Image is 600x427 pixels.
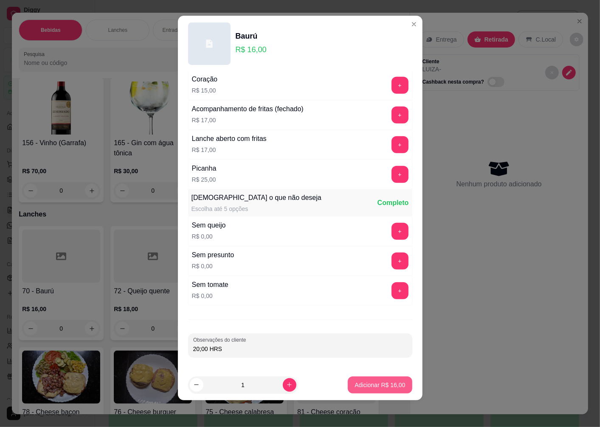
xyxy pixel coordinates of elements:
[192,104,304,114] div: Acompanhamento de fritas (fechado)
[348,376,412,393] button: Adicionar R$ 16,00
[392,253,408,270] button: add
[192,116,304,124] p: R$ 17,00
[392,282,408,299] button: add
[192,250,234,260] div: Sem presunto
[192,146,267,154] p: R$ 17,00
[192,163,217,174] div: Picanha
[193,345,407,353] input: Observações do cliente
[192,220,226,230] div: Sem queijo
[192,193,321,203] div: [DEMOGRAPHIC_DATA] o que não deseja
[190,378,203,392] button: decrease-product-quantity
[407,17,421,31] button: Close
[392,166,408,183] button: add
[236,30,267,42] div: Baurú
[192,74,217,84] div: Coração
[192,280,228,290] div: Sem tomate
[392,107,408,124] button: add
[236,44,267,56] p: R$ 16,00
[377,198,409,208] div: Completo
[392,136,408,153] button: add
[192,86,217,95] p: R$ 15,00
[355,381,405,389] p: Adicionar R$ 16,00
[283,378,296,392] button: increase-product-quantity
[192,232,226,241] p: R$ 0,00
[192,262,234,270] p: R$ 0,00
[192,175,217,184] p: R$ 25,00
[193,337,249,344] label: Observações do cliente
[192,292,228,300] p: R$ 0,00
[192,134,267,144] div: Lanche aberto com fritas
[392,77,408,94] button: add
[192,205,321,213] div: Escolha até 5 opções
[392,223,408,240] button: add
